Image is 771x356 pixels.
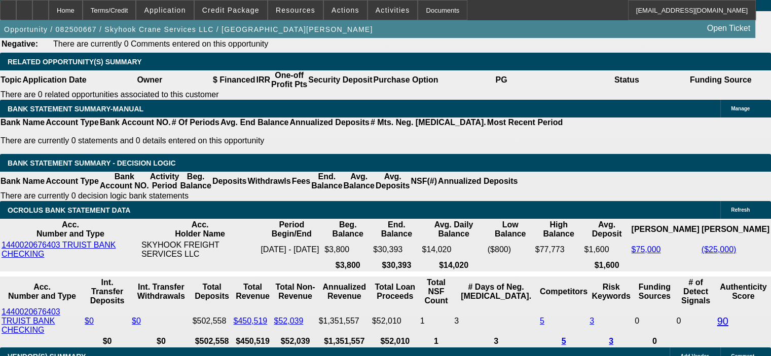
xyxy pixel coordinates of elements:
[420,278,453,306] th: Sum of the Total NSF Count and Total Overdraft Fee Count from Ocrolus
[45,117,99,128] th: Account Type
[233,317,267,325] a: $450,519
[676,278,715,306] th: # of Detect Signals
[368,1,418,20] button: Activities
[84,278,130,306] th: Int. Transfer Deposits
[2,307,60,334] a: 1440020676403 TRUIST BANK CHECKING
[273,278,317,306] th: Total Non-Revenue
[8,58,141,66] span: RELATED OPPORTUNITY(S) SUMMARY
[372,307,419,335] td: $52,010
[375,172,411,191] th: Avg. Deposits
[2,241,116,258] a: 1440020676403 TRUIST BANK CHECKING
[2,39,38,48] b: Negative:
[564,70,689,90] th: Status
[141,240,259,259] td: SKYHOOK FREIGHT SERVICES LLC
[583,260,630,270] th: $1,600
[255,70,271,90] th: IRR
[634,336,675,346] th: 0
[324,240,372,259] td: $3,800
[179,172,211,191] th: Beg. Balance
[731,106,750,111] span: Manage
[233,336,272,346] th: $450,519
[141,220,259,239] th: Acc. Holder Name
[99,172,150,191] th: Bank Account NO.
[324,220,372,239] th: Beg. Balance
[731,207,750,213] span: Refresh
[609,337,613,345] a: 3
[8,206,130,214] span: OCROLUS BANK STATEMENT DATA
[539,278,588,306] th: Competitors
[370,117,487,128] th: # Mts. Neg. [MEDICAL_DATA].
[454,336,538,346] th: 3
[8,159,176,167] span: Bank Statement Summary - Decision Logic
[318,278,371,306] th: Annualized Revenue
[144,6,186,14] span: Application
[631,220,700,239] th: [PERSON_NAME]
[631,245,660,254] a: $75,000
[192,307,232,335] td: $502,558
[202,6,260,14] span: Credit Package
[195,1,267,20] button: Credit Package
[311,172,343,191] th: End. Balance
[421,220,486,239] th: Avg. Daily Balance
[583,220,630,239] th: Avg. Deposit
[319,317,370,326] div: $1,351,557
[99,117,171,128] th: Bank Account NO.
[8,105,143,113] span: BANK STATEMENT SUMMARY-MANUAL
[634,278,675,306] th: Funding Sources
[590,317,594,325] a: 3
[372,278,419,306] th: Total Loan Proceeds
[276,6,315,14] span: Resources
[420,307,453,335] td: 1
[308,70,373,90] th: Security Deposit
[289,117,370,128] th: Annualized Deposits
[324,1,367,20] button: Actions
[676,307,715,335] td: 0
[702,245,737,254] a: ($25,000)
[634,307,675,335] td: 0
[373,70,438,90] th: Purchase Option
[291,172,311,191] th: Fees
[85,317,94,325] a: $0
[561,337,566,345] a: 5
[454,278,538,306] th: # Days of Neg. [MEDICAL_DATA].
[421,260,486,270] th: $14,020
[318,336,371,346] th: $1,351,557
[233,278,272,306] th: Total Revenue
[150,172,180,191] th: Activity Period
[437,172,518,191] th: Annualized Deposits
[273,336,317,346] th: $52,039
[22,70,87,90] th: Application Date
[132,317,141,325] a: $0
[131,336,191,346] th: $0
[372,336,419,346] th: $52,010
[373,240,420,259] td: $30,393
[53,39,268,48] span: There are currently 0 Comments entered on this opportunity
[703,20,754,37] a: Open Ticket
[271,70,308,90] th: One-off Profit Pts
[487,220,534,239] th: Low Balance
[192,336,232,346] th: $502,558
[701,220,770,239] th: [PERSON_NAME]
[212,172,247,191] th: Deposits
[410,172,437,191] th: NSF(#)
[438,70,564,90] th: PG
[540,317,544,325] a: 5
[421,240,486,259] td: $14,020
[1,220,140,239] th: Acc. Number and Type
[487,240,534,259] td: ($800)
[268,1,323,20] button: Resources
[589,278,633,306] th: Risk Keywords
[332,6,359,14] span: Actions
[487,117,563,128] th: Most Recent Period
[373,220,420,239] th: End. Balance
[716,278,770,306] th: Authenticity Score
[87,70,212,90] th: Owner
[535,220,583,239] th: High Balance
[260,220,323,239] th: Period Begin/End
[274,317,303,325] a: $52,039
[583,240,630,259] td: $1,600
[131,278,191,306] th: Int. Transfer Withdrawals
[171,117,220,128] th: # Of Periods
[4,25,373,33] span: Opportunity / 082500667 / Skyhook Crane Services LLC / [GEOGRAPHIC_DATA][PERSON_NAME]
[247,172,291,191] th: Withdrawls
